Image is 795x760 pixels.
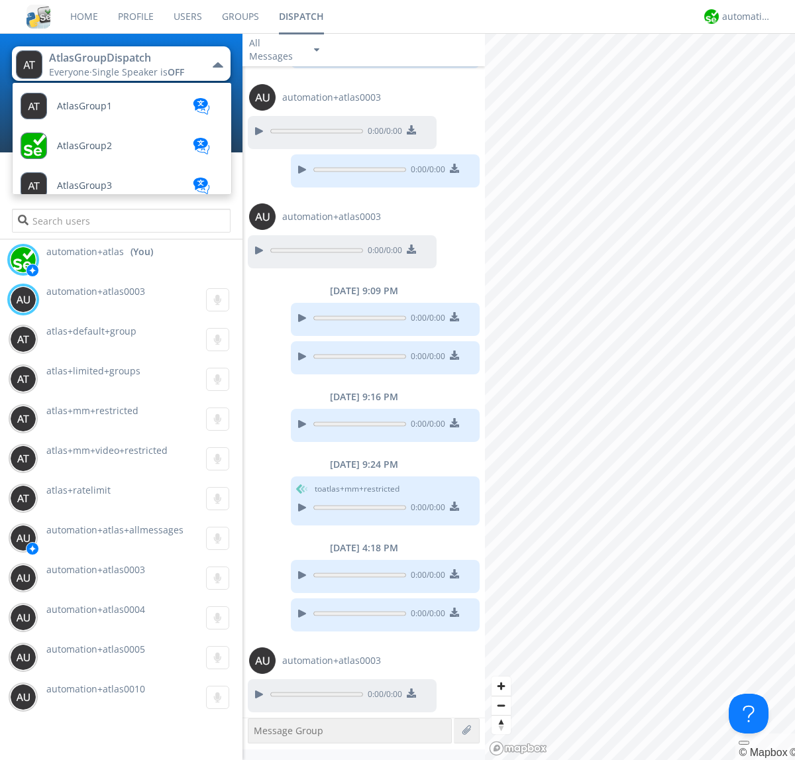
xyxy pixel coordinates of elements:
img: download media button [450,351,459,360]
span: automation+atlas [46,245,124,258]
span: atlas+mm+video+restricted [46,444,168,457]
div: automation+atlas [722,10,772,23]
span: atlas+limited+groups [46,364,140,377]
img: download media button [407,688,416,698]
span: AtlasGroup1 [57,101,112,111]
img: 373638.png [249,203,276,230]
span: automation+atlas0005 [46,643,145,655]
img: 373638.png [10,684,36,710]
a: Mapbox [739,747,787,758]
img: 373638.png [10,406,36,432]
img: translation-blue.svg [191,98,211,115]
img: translation-blue.svg [191,138,211,154]
span: 0:00 / 0:00 [363,244,402,259]
span: to atlas+mm+restricted [315,483,399,495]
img: download media button [450,502,459,511]
img: 373638.png [10,604,36,631]
img: 373638.png [10,644,36,671]
span: 0:00 / 0:00 [406,502,445,516]
img: download media button [407,125,416,135]
ul: AtlasGroupDispatchEveryone·Single Speaker isOFF [12,82,232,195]
span: 0:00 / 0:00 [406,608,445,622]
span: atlas+ratelimit [46,484,111,496]
div: All Messages [249,36,302,63]
span: 0:00 / 0:00 [406,418,445,433]
img: caret-down-sm.svg [314,48,319,52]
span: 0:00 / 0:00 [363,125,402,140]
button: Reset bearing to north [492,715,511,734]
span: AtlasGroup3 [57,181,112,191]
iframe: Toggle Customer Support [729,694,768,733]
img: d2d01cd9b4174d08988066c6d424eccd [704,9,719,24]
span: automation+atlas0003 [282,210,381,223]
div: (You) [131,245,153,258]
input: Search users [12,209,230,233]
div: [DATE] 9:09 PM [242,284,485,298]
span: automation+atlas0003 [282,654,381,667]
img: download media button [450,608,459,617]
span: automation+atlas0004 [46,603,145,616]
img: translation-blue.svg [191,178,211,194]
img: 373638.png [249,647,276,674]
img: 373638.png [249,84,276,111]
img: 373638.png [10,445,36,472]
div: [DATE] 9:16 PM [242,390,485,404]
span: 0:00 / 0:00 [406,351,445,365]
img: download media button [450,312,459,321]
button: Toggle attribution [739,741,749,745]
a: Mapbox logo [489,741,547,756]
img: 373638.png [10,485,36,512]
div: Everyone · [49,66,198,79]
span: 0:00 / 0:00 [406,312,445,327]
img: download media button [450,569,459,578]
img: 373638.png [16,50,42,79]
div: [DATE] 9:24 PM [242,458,485,471]
img: download media button [450,418,459,427]
img: download media button [407,244,416,254]
div: AtlasGroupDispatch [49,50,198,66]
span: 0:00 / 0:00 [363,688,402,703]
span: 0:00 / 0:00 [406,569,445,584]
span: automation+atlas0010 [46,682,145,695]
span: automation+atlas0003 [46,563,145,576]
img: d2d01cd9b4174d08988066c6d424eccd [10,246,36,273]
img: 373638.png [10,326,36,353]
img: 373638.png [10,565,36,591]
img: 373638.png [10,286,36,313]
span: 0:00 / 0:00 [406,164,445,178]
button: Zoom in [492,677,511,696]
img: cddb5a64eb264b2086981ab96f4c1ba7 [26,5,50,28]
span: automation+atlas+allmessages [46,523,184,536]
img: 373638.png [10,525,36,551]
img: download media button [450,164,459,173]
span: Single Speaker is [92,66,184,78]
span: automation+atlas0003 [282,91,381,104]
span: automation+atlas0003 [46,285,145,298]
button: Zoom out [492,696,511,715]
img: 373638.png [10,366,36,392]
span: OFF [168,66,184,78]
span: atlas+default+group [46,325,136,337]
span: AtlasGroup2 [57,141,112,151]
button: AtlasGroupDispatchEveryone·Single Speaker isOFF [12,46,230,81]
span: atlas+mm+restricted [46,404,138,417]
div: [DATE] 4:18 PM [242,541,485,555]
